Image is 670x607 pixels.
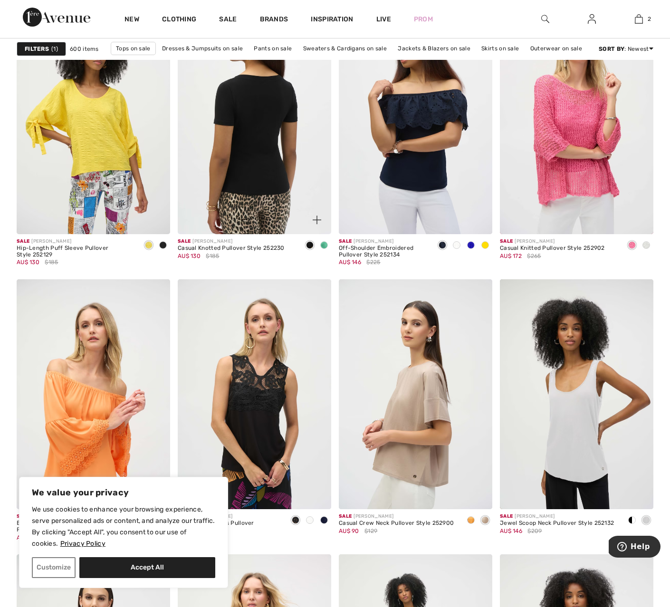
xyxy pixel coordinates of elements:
img: My Info [588,13,596,25]
div: [PERSON_NAME] [500,238,605,245]
strong: Sort By [599,46,624,52]
span: 2 [648,15,651,23]
a: Prom [414,14,433,24]
span: AU$ 179 [17,534,38,541]
p: We value your privacy [32,487,215,498]
a: Live [376,14,391,24]
a: Jackets & Blazers on sale [393,42,475,55]
iframe: Opens a widget where you can find more information [609,536,660,560]
div: Garden green [317,238,331,254]
div: Citrus [478,238,492,254]
span: $185 [45,258,58,266]
div: Black [625,513,639,529]
div: Casual Knotted Pullover Style 252230 [178,245,285,252]
div: Royal Sapphire 163 [464,238,478,254]
a: Sweaters & Cardigans on sale [298,42,392,55]
a: Sale [219,15,237,25]
img: Casual Crew Neck Pullover Style 252900. Apricot [339,279,492,510]
img: Hip-Length Puff Sleeve Pullover Style 252129. Citrus [17,4,170,234]
div: [PERSON_NAME] [17,238,134,245]
a: Outerwear on sale [526,42,587,55]
div: Dune [478,513,492,529]
img: My Bag [635,13,643,25]
span: Sale [17,238,29,244]
strong: Filters [25,45,49,53]
a: Brands [260,15,288,25]
span: $225 [366,258,380,266]
div: [PERSON_NAME] [178,238,285,245]
span: $185 [206,252,219,260]
span: AU$ 146 [339,259,361,266]
div: V-neck Sleeveless Pullover Style 252076 [178,520,281,533]
a: 2 [616,13,662,25]
div: Vanilla [639,238,653,254]
div: Midnight Blue [317,513,331,529]
button: Accept All [79,557,215,578]
span: Inspiration [311,15,353,25]
a: Tops on sale [111,42,156,55]
div: Hip-Length Puff Sleeve Pullover Style 252129 [17,245,134,258]
a: Sign In [580,13,603,25]
span: AU$ 172 [500,253,522,259]
div: Vanilla 30 [639,513,653,529]
img: search the website [541,13,549,25]
button: Customize [32,557,76,578]
span: AU$ 130 [17,259,39,266]
span: Sale [178,238,191,244]
div: [PERSON_NAME] [339,513,454,520]
img: 1ère Avenue [23,8,90,27]
div: Bubble gum [625,238,639,254]
a: Privacy Policy [60,539,106,548]
a: Pants on sale [249,42,297,55]
div: Vanilla 30 [303,513,317,529]
span: Sale [17,513,29,519]
div: Vanilla 30 [450,238,464,254]
div: Black [288,513,303,529]
span: Sale [339,238,352,244]
img: Jewel Scoop Neck Pullover Style 252132. Black [500,279,653,510]
span: $129 [364,527,377,535]
div: Black [156,238,170,254]
img: Casual Knitted Pullover Style 252902. Bubble gum [500,4,653,234]
span: AU$ 90 [339,528,359,534]
div: [PERSON_NAME] [178,513,281,520]
span: AU$ 146 [500,528,522,534]
div: [PERSON_NAME] [500,513,614,520]
img: Embroidered Off-Shoulder Pullover Style 252086. Apricot [17,279,170,510]
img: Off-Shoulder Embroidered Pullover Style 252134. Midnight Blue 40 [339,4,492,234]
div: [PERSON_NAME] [339,238,428,245]
div: : Newest [599,45,653,53]
img: V-neck Sleeveless Pullover Style 252076. Black [178,279,331,510]
div: Black [303,238,317,254]
span: $265 [527,252,541,260]
span: Sale [339,513,352,519]
span: AU$ 130 [178,253,201,259]
div: We value your privacy [19,477,228,588]
a: Casual Knotted Pullover Style 252230. Black [178,4,331,234]
div: Embroidered Off-Shoulder Pullover Style 252086 [17,520,105,533]
div: Citrus [142,238,156,254]
img: plus_v2.svg [313,216,321,224]
span: 1 [51,45,58,53]
div: Apricot [464,513,478,529]
div: Jewel Scoop Neck Pullover Style 252132 [500,520,614,527]
div: Casual Knitted Pullover Style 252902 [500,245,605,252]
p: We use cookies to enhance your browsing experience, serve personalized ads or content, and analyz... [32,504,215,550]
span: Sale [500,238,513,244]
span: 600 items [70,45,99,53]
a: Dresses & Jumpsuits on sale [157,42,248,55]
a: New [124,15,139,25]
div: Midnight Blue 40 [435,238,450,254]
div: [PERSON_NAME] [17,513,105,520]
div: Casual Crew Neck Pullover Style 252900 [339,520,454,527]
span: $209 [527,527,542,535]
a: Skirts on sale [477,42,524,55]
